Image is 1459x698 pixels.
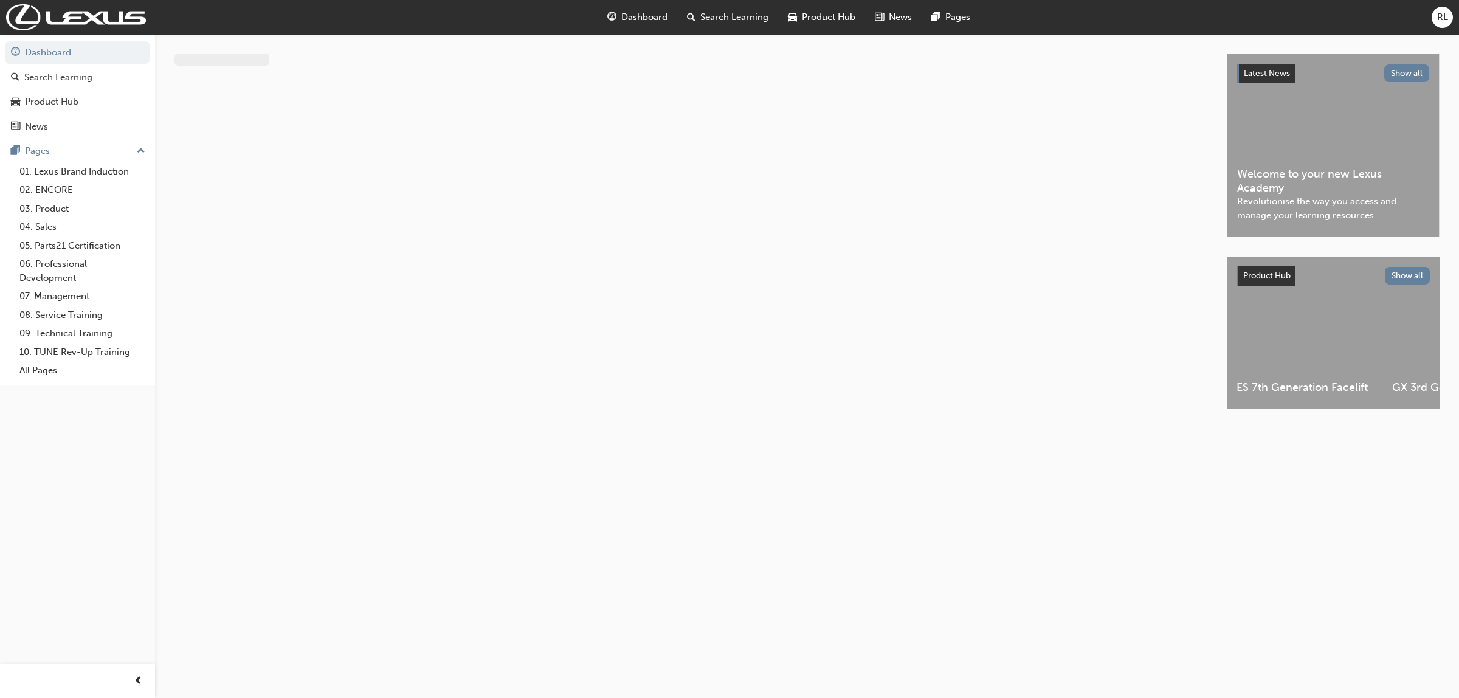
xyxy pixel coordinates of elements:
span: news-icon [875,10,884,25]
span: RL [1437,10,1448,24]
button: Pages [5,140,150,162]
a: search-iconSearch Learning [677,5,778,30]
a: Product Hub [5,91,150,113]
a: 08. Service Training [15,306,150,325]
a: Product HubShow all [1237,266,1430,286]
span: pages-icon [931,10,940,25]
span: Dashboard [621,10,667,24]
span: Search Learning [700,10,768,24]
a: 05. Parts21 Certification [15,237,150,255]
span: News [889,10,912,24]
a: 07. Management [15,287,150,306]
span: guage-icon [11,47,20,58]
iframe: Intercom live chat [1418,657,1447,686]
button: Show all [1384,64,1430,82]
span: pages-icon [11,146,20,157]
a: 01. Lexus Brand Induction [15,162,150,181]
span: Welcome to your new Lexus Academy [1237,167,1429,195]
span: ES 7th Generation Facelift [1237,381,1372,395]
a: 09. Technical Training [15,324,150,343]
button: RL [1432,7,1453,28]
span: guage-icon [607,10,616,25]
span: Latest News [1244,68,1290,78]
a: car-iconProduct Hub [778,5,865,30]
a: 04. Sales [15,218,150,237]
a: Latest NewsShow all [1237,64,1429,83]
a: Search Learning [5,66,150,89]
div: Product Hub [25,95,78,109]
span: search-icon [11,72,19,83]
a: News [5,116,150,138]
a: Dashboard [5,41,150,64]
span: news-icon [11,122,20,133]
a: Latest NewsShow allWelcome to your new Lexus AcademyRevolutionise the way you access and manage y... [1227,54,1440,237]
button: Show all [1385,267,1430,285]
a: guage-iconDashboard [598,5,677,30]
span: up-icon [137,143,145,159]
div: Search Learning [24,71,92,85]
a: 03. Product [15,199,150,218]
span: Product Hub [802,10,855,24]
span: car-icon [788,10,797,25]
a: All Pages [15,361,150,380]
span: prev-icon [134,674,143,689]
button: DashboardSearch LearningProduct HubNews [5,39,150,140]
span: search-icon [687,10,695,25]
span: car-icon [11,97,20,108]
a: 02. ENCORE [15,181,150,199]
span: Pages [945,10,970,24]
div: Pages [25,144,50,158]
span: Product Hub [1243,271,1291,281]
a: 06. Professional Development [15,255,150,287]
div: News [25,120,48,134]
a: news-iconNews [865,5,922,30]
a: ES 7th Generation Facelift [1227,257,1382,409]
a: pages-iconPages [922,5,980,30]
a: 10. TUNE Rev-Up Training [15,343,150,362]
span: Revolutionise the way you access and manage your learning resources. [1237,195,1429,222]
img: Trak [6,4,146,30]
